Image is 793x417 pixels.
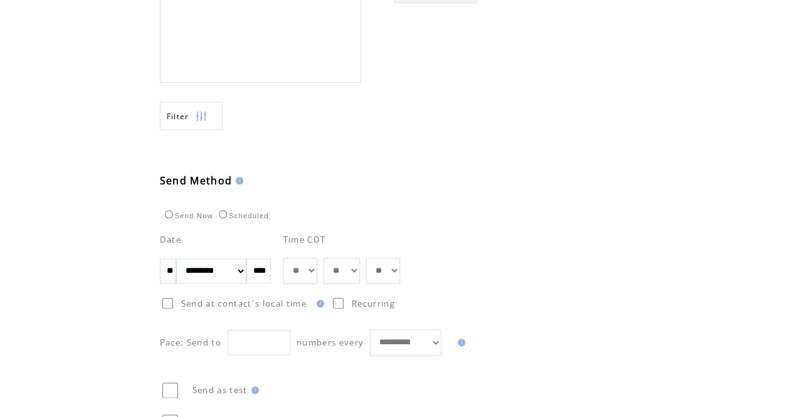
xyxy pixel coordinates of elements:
[160,234,181,245] span: Date
[313,300,324,307] img: help.gif
[160,102,223,130] a: Filter
[192,384,248,396] span: Send as test
[248,386,259,394] img: help.gif
[160,337,221,348] span: Pace: Send to
[352,298,395,309] span: Recurring
[196,102,207,130] img: filters.png
[283,234,326,245] span: Time CDT
[167,111,189,122] span: Show filters
[162,212,213,219] label: Send Now
[181,298,307,309] span: Send at contact`s local time
[232,177,243,184] img: help.gif
[454,339,465,346] img: help.gif
[219,210,227,218] input: Scheduled
[297,337,364,348] span: numbers every
[160,174,233,187] span: Send Method
[216,212,269,219] label: Scheduled
[165,210,173,218] input: Send Now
